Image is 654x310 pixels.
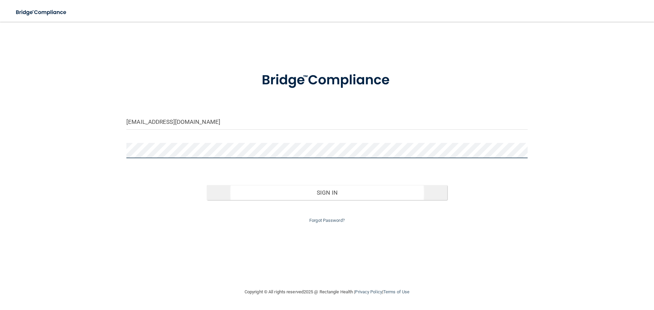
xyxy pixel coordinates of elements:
[126,114,528,130] input: Email
[383,289,409,294] a: Terms of Use
[248,63,406,98] img: bridge_compliance_login_screen.278c3ca4.svg
[536,262,646,289] iframe: Drift Widget Chat Controller
[355,289,382,294] a: Privacy Policy
[203,281,451,303] div: Copyright © All rights reserved 2025 @ Rectangle Health | |
[309,218,345,223] a: Forgot Password?
[10,5,73,19] img: bridge_compliance_login_screen.278c3ca4.svg
[207,185,448,200] button: Sign In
